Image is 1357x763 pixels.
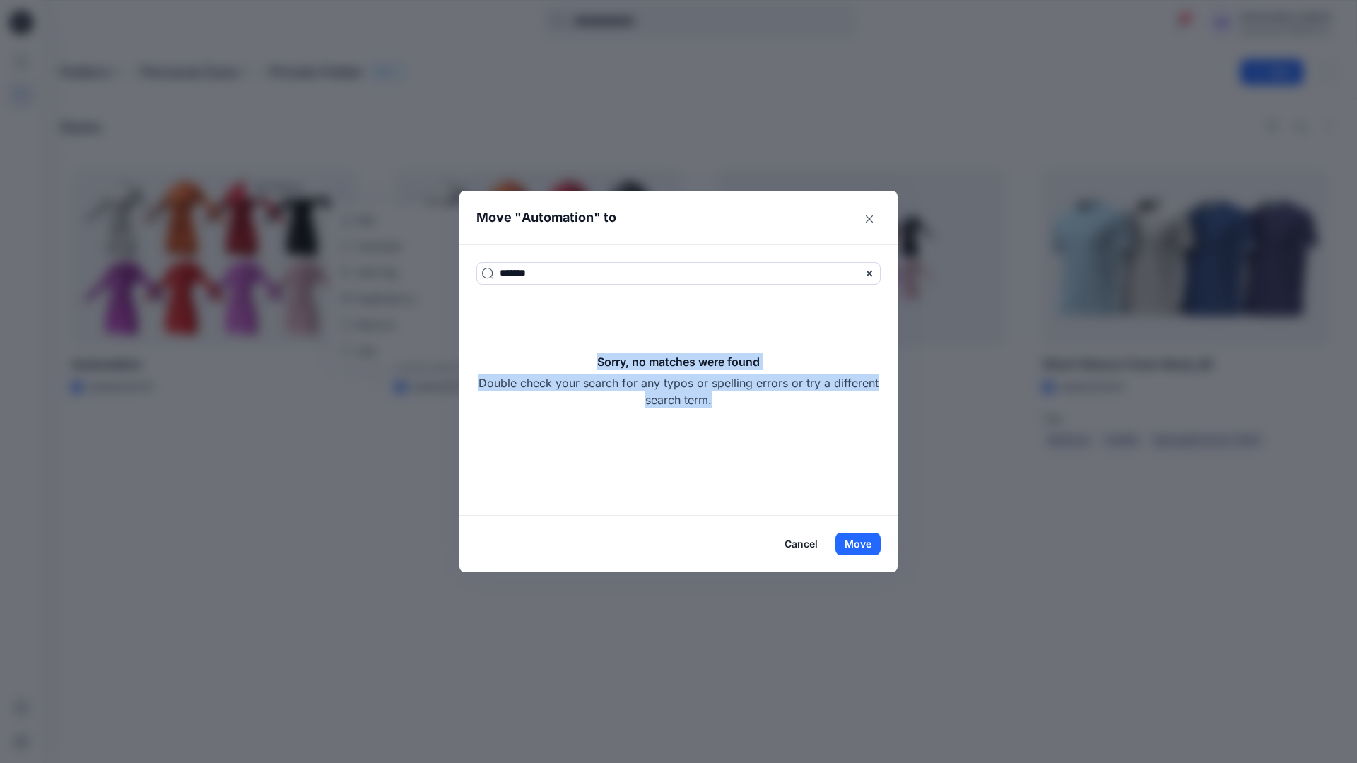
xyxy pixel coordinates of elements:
button: Move [835,533,881,555]
header: Move " " to [459,191,876,244]
button: Close [858,208,881,230]
h5: Sorry, no matches were found [597,353,760,370]
button: Cancel [775,533,827,555]
p: Automation [522,208,594,227]
p: Double check your search for any typos or spelling errors or try a different search term. [476,374,881,408]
